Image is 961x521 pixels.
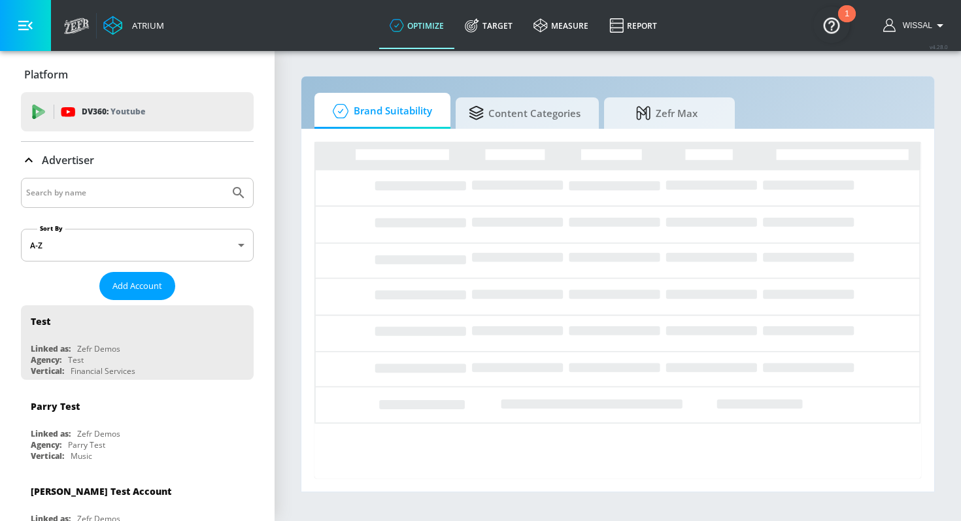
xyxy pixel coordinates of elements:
a: optimize [379,2,454,49]
div: Parry TestLinked as:Zefr DemosAgency:Parry TestVertical:Music [21,390,254,465]
a: measure [523,2,599,49]
span: Brand Suitability [328,95,432,127]
div: TestLinked as:Zefr DemosAgency:TestVertical:Financial Services [21,305,254,380]
div: Test [31,315,50,328]
div: Agency: [31,439,61,450]
div: A-Z [21,229,254,261]
div: Vertical: [31,365,64,377]
span: v 4.28.0 [930,43,948,50]
button: Add Account [99,272,175,300]
span: Add Account [112,278,162,294]
a: Report [599,2,667,49]
div: Zefr Demos [77,428,120,439]
div: Atrium [127,20,164,31]
p: DV360: [82,105,145,119]
a: Atrium [103,16,164,35]
p: Platform [24,67,68,82]
button: Wissal [883,18,948,33]
div: Financial Services [71,365,135,377]
div: Platform [21,56,254,93]
div: Linked as: [31,428,71,439]
div: Test [68,354,84,365]
div: Music [71,450,92,462]
button: Open Resource Center, 1 new notification [813,7,850,43]
div: Parry Test [68,439,105,450]
span: Zefr Max [617,97,717,129]
div: DV360: Youtube [21,92,254,131]
div: Advertiser [21,142,254,178]
label: Sort By [37,224,65,233]
div: Zefr Demos [77,343,120,354]
div: Parry Test [31,400,80,412]
div: [PERSON_NAME] Test Account [31,485,171,497]
a: Target [454,2,523,49]
div: Vertical: [31,450,64,462]
p: Advertiser [42,153,94,167]
div: 1 [845,14,849,31]
span: Content Categories [469,97,581,129]
p: Youtube [110,105,145,118]
div: Linked as: [31,343,71,354]
input: Search by name [26,184,224,201]
span: login as: wissal.elhaddaoui@zefr.com [898,21,932,30]
div: Agency: [31,354,61,365]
